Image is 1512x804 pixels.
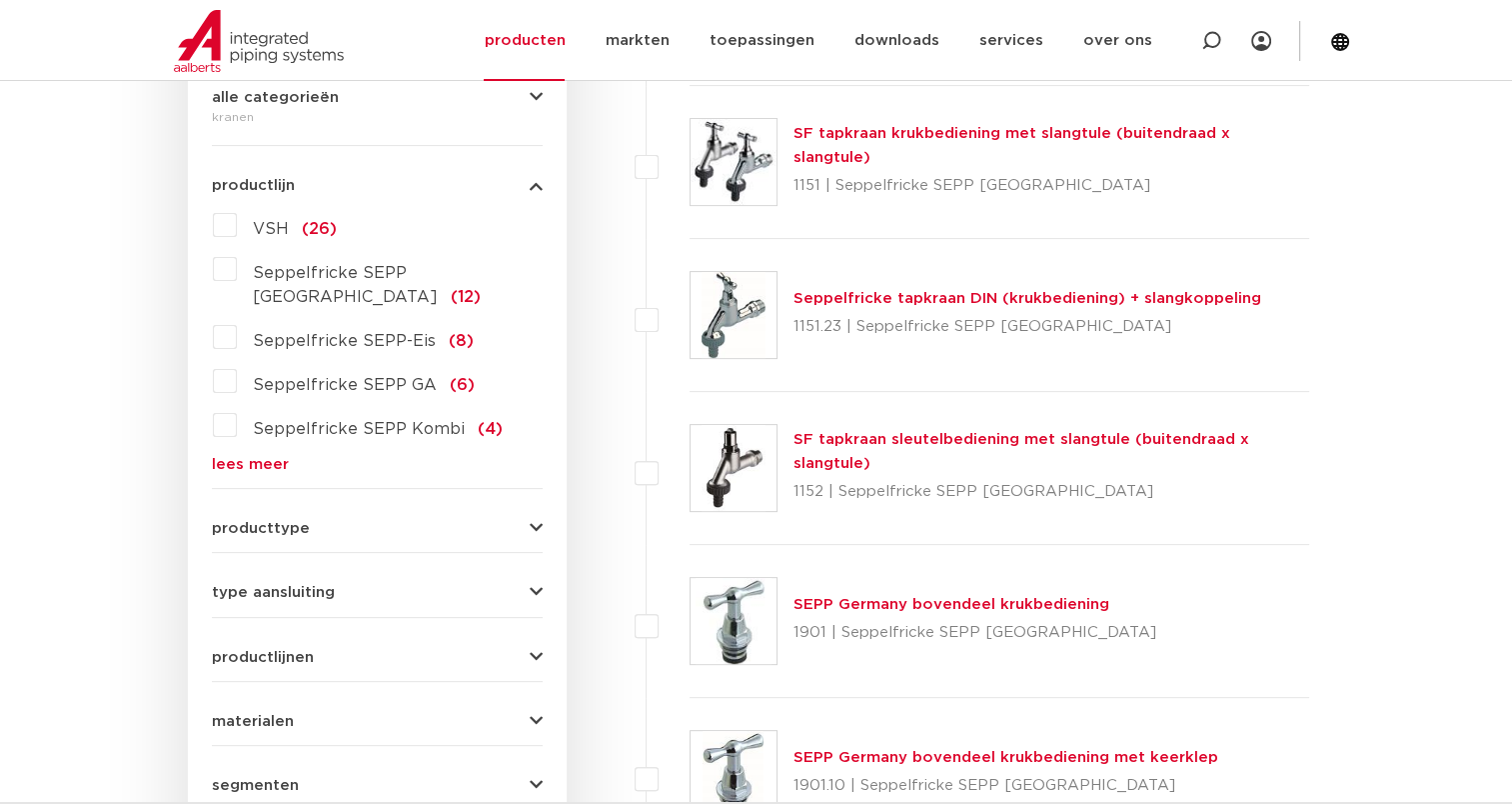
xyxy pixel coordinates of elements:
span: producttype [212,521,310,536]
img: Thumbnail for Seppelfricke tapkraan DIN (krukbediening) + slangkoppeling [691,272,776,358]
a: Seppelfricke tapkraan DIN (krukbediening) + slangkoppeling [793,291,1261,306]
span: Seppelfricke SEPP GA [253,377,437,393]
p: 1901.10 | Seppelfricke SEPP [GEOGRAPHIC_DATA] [793,770,1218,802]
div: kranen [212,105,543,129]
img: Thumbnail for SF tapkraan krukbediening met slangtule (buitendraad x slangtule) [691,119,776,205]
span: Seppelfricke SEPP Kombi [253,421,465,437]
button: producttype [212,521,543,536]
span: alle categorieën [212,90,339,105]
img: Thumbnail for SEPP Germany bovendeel krukbediening [691,578,776,664]
button: materialen [212,714,543,729]
a: SF tapkraan krukbediening met slangtule (buitendraad x slangtule) [793,126,1230,165]
p: 1901 | Seppelfricke SEPP [GEOGRAPHIC_DATA] [793,617,1156,649]
a: lees meer [212,457,543,472]
span: segmenten [212,778,299,793]
img: Thumbnail for SF tapkraan sleutelbediening met slangtule (buitendraad x slangtule) [691,425,776,511]
span: (4) [478,421,503,437]
span: Seppelfricke SEPP [GEOGRAPHIC_DATA] [253,265,438,305]
button: productlijn [212,178,543,193]
p: 1151 | Seppelfricke SEPP [GEOGRAPHIC_DATA] [793,170,1310,202]
span: (8) [449,333,474,349]
span: productlijn [212,178,295,193]
span: (6) [450,377,475,393]
span: materialen [212,714,294,729]
button: productlijnen [212,650,543,665]
span: (26) [302,221,337,237]
a: SEPP Germany bovendeel krukbediening met keerklep [793,750,1218,765]
a: SEPP Germany bovendeel krukbediening [793,597,1109,612]
span: productlijnen [212,650,314,665]
button: segmenten [212,778,543,793]
span: (12) [451,289,481,305]
p: 1152 | Seppelfricke SEPP [GEOGRAPHIC_DATA] [793,476,1310,508]
a: SF tapkraan sleutelbediening met slangtule (buitendraad x slangtule) [793,432,1249,471]
button: type aansluiting [212,585,543,600]
span: type aansluiting [212,585,335,600]
p: 1151.23 | Seppelfricke SEPP [GEOGRAPHIC_DATA] [793,311,1261,343]
span: Seppelfricke SEPP-Eis [253,333,436,349]
span: VSH [253,221,289,237]
button: alle categorieën [212,90,543,105]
